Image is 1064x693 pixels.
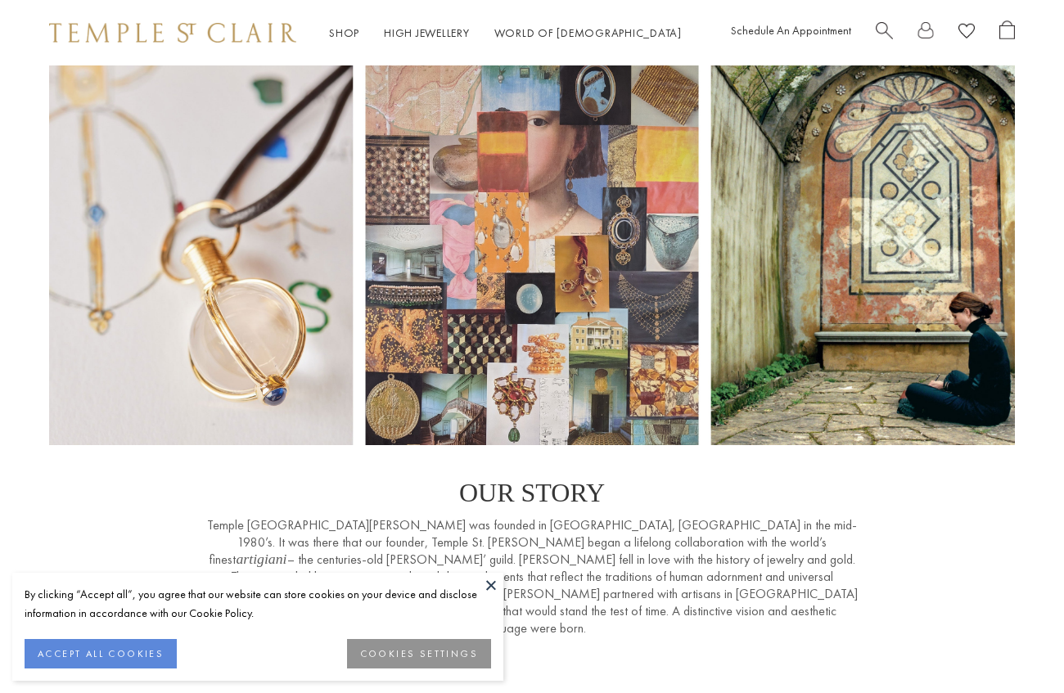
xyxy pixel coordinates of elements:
a: ShopShop [329,25,359,40]
div: By clicking “Accept all”, you agree that our website can store cookies on your device and disclos... [25,585,491,623]
a: World of [DEMOGRAPHIC_DATA]World of [DEMOGRAPHIC_DATA] [494,25,682,40]
a: High JewelleryHigh Jewellery [384,25,470,40]
p: OUR STORY [205,478,859,508]
img: Temple St. Clair [49,23,296,43]
iframe: Gorgias live chat messenger [982,616,1048,677]
a: View Wishlist [958,20,975,46]
em: artigiani [236,551,286,567]
nav: Main navigation [329,23,682,43]
a: Open Shopping Bag [999,20,1015,46]
button: ACCEPT ALL COOKIES [25,639,177,668]
a: Schedule An Appointment [731,23,851,38]
a: Search [876,20,893,46]
button: COOKIES SETTINGS [347,639,491,668]
p: Temple [GEOGRAPHIC_DATA][PERSON_NAME] was founded in [GEOGRAPHIC_DATA], [GEOGRAPHIC_DATA] in the ... [205,516,859,637]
